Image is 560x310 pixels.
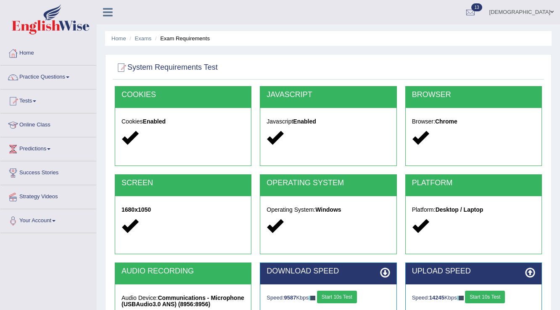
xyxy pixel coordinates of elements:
[309,296,315,300] img: ajax-loader-fb-connection.gif
[153,34,210,42] li: Exam Requirements
[435,118,457,125] strong: Chrome
[436,206,483,213] strong: Desktop / Laptop
[412,118,535,125] h5: Browser:
[0,161,96,182] a: Success Stories
[315,206,341,213] strong: Windows
[122,179,245,187] h2: SCREEN
[471,3,482,11] span: 13
[122,294,244,307] strong: Communications - Microphone (USBAudio3.0 ANS) (8956:8956)
[0,113,96,134] a: Online Class
[0,66,96,87] a: Practice Questions
[122,118,245,125] h5: Cookies
[317,291,357,303] button: Start 10s Test
[457,296,464,300] img: ajax-loader-fb-connection.gif
[0,89,96,110] a: Tests
[429,294,444,301] strong: 14245
[122,91,245,99] h2: COOKIES
[0,137,96,158] a: Predictions
[412,267,535,276] h2: UPLOAD SPEED
[0,42,96,63] a: Home
[267,91,390,99] h2: JAVASCRIPT
[412,179,535,187] h2: PLATFORM
[122,267,245,276] h2: AUDIO RECORDING
[465,291,505,303] button: Start 10s Test
[115,61,218,74] h2: System Requirements Test
[412,91,535,99] h2: BROWSER
[412,291,535,305] div: Speed: Kbps
[143,118,166,125] strong: Enabled
[412,207,535,213] h5: Platform:
[111,35,126,42] a: Home
[135,35,152,42] a: Exams
[122,295,245,308] h5: Audio Device:
[267,179,390,187] h2: OPERATING SYSTEM
[284,294,296,301] strong: 9587
[122,206,151,213] strong: 1680x1050
[267,267,390,276] h2: DOWNLOAD SPEED
[0,185,96,206] a: Strategy Videos
[267,118,390,125] h5: Javascript
[293,118,316,125] strong: Enabled
[0,209,96,230] a: Your Account
[267,207,390,213] h5: Operating System:
[267,291,390,305] div: Speed: Kbps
